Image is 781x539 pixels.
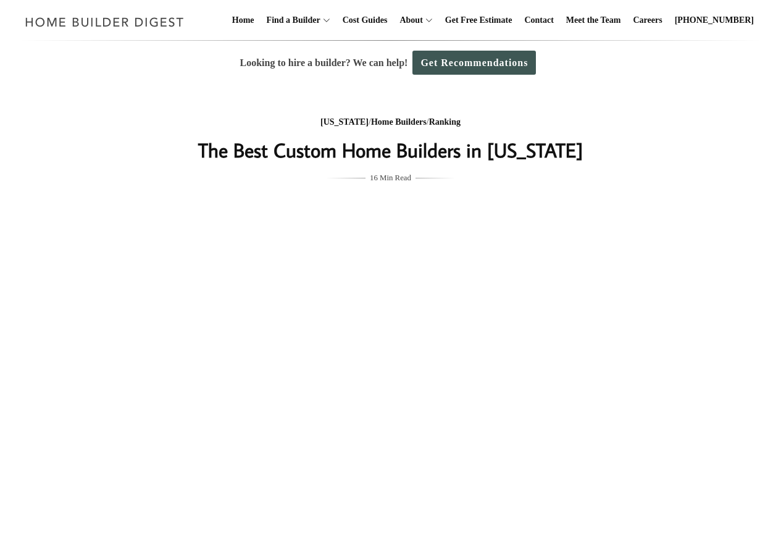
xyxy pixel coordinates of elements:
div: / / [144,115,637,130]
a: Contact [519,1,558,40]
h1: The Best Custom Home Builders﻿ in [US_STATE] [144,135,637,165]
a: Meet the Team [561,1,626,40]
a: Careers [629,1,667,40]
a: About [395,1,422,40]
a: Get Free Estimate [440,1,517,40]
a: Find a Builder [262,1,320,40]
a: Home Builders [371,117,427,127]
img: Home Builder Digest [20,10,190,34]
a: Ranking [429,117,461,127]
span: 16 Min Read [370,171,411,185]
a: [PHONE_NUMBER] [670,1,759,40]
a: Cost Guides [338,1,393,40]
a: [US_STATE] [320,117,369,127]
a: Home [227,1,259,40]
a: Get Recommendations [412,51,536,75]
